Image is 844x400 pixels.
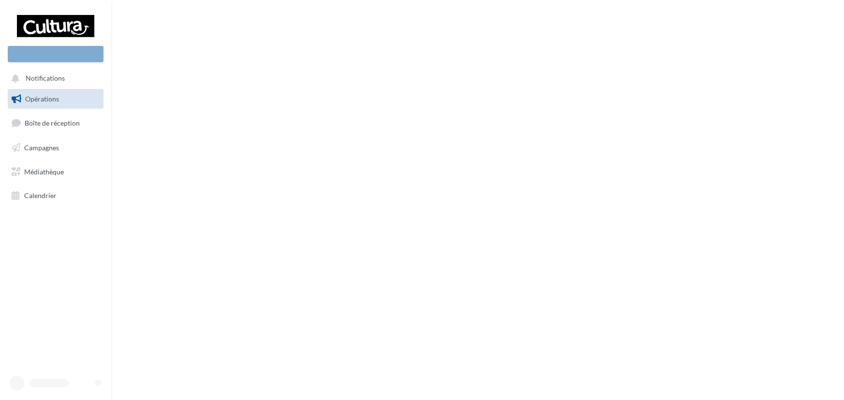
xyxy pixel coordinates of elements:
a: Boîte de réception [6,113,105,133]
span: Médiathèque [24,167,64,175]
span: Notifications [26,74,65,83]
span: Opérations [25,95,59,103]
span: Boîte de réception [25,119,80,127]
a: Opérations [6,89,105,109]
span: Campagnes [24,143,59,152]
a: Médiathèque [6,162,105,182]
span: Calendrier [24,191,57,200]
a: Calendrier [6,186,105,206]
div: Nouvelle campagne [8,46,104,62]
a: Campagnes [6,138,105,158]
